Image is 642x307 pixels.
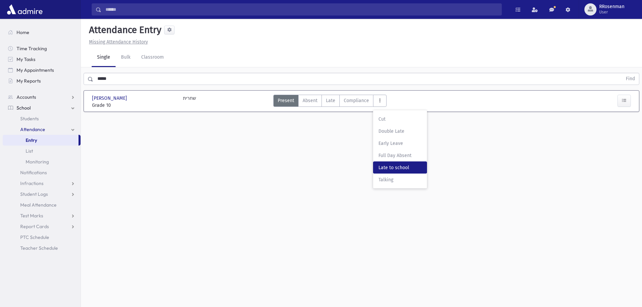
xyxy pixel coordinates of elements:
[599,9,624,15] span: User
[86,24,161,36] h5: Attendance Entry
[3,124,81,135] a: Attendance
[17,105,31,111] span: School
[3,75,81,86] a: My Reports
[3,102,81,113] a: School
[344,97,369,104] span: Compliance
[20,126,45,132] span: Attendance
[273,95,387,109] div: AttTypes
[92,102,176,109] span: Grade 10
[183,95,196,109] div: שחרית
[86,39,148,45] a: Missing Attendance History
[3,210,81,221] a: Test Marks
[378,140,422,147] span: Early Leave
[303,97,317,104] span: Absent
[599,4,624,9] span: RRosenman
[92,95,128,102] span: [PERSON_NAME]
[17,56,35,62] span: My Tasks
[17,94,36,100] span: Accounts
[116,48,136,67] a: Bulk
[3,189,81,199] a: Student Logs
[136,48,169,67] a: Classroom
[20,191,48,197] span: Student Logs
[20,223,49,229] span: Report Cards
[17,67,54,73] span: My Appointments
[378,128,422,135] span: Double Late
[3,167,81,178] a: Notifications
[3,54,81,65] a: My Tasks
[20,234,49,240] span: PTC Schedule
[3,221,81,232] a: Report Cards
[3,113,81,124] a: Students
[3,156,81,167] a: Monitoring
[26,148,33,154] span: List
[3,146,81,156] a: List
[278,97,294,104] span: Present
[92,48,116,67] a: Single
[3,178,81,189] a: Infractions
[326,97,335,104] span: Late
[20,116,39,122] span: Students
[3,65,81,75] a: My Appointments
[101,3,501,16] input: Search
[3,232,81,243] a: PTC Schedule
[20,213,43,219] span: Test Marks
[17,29,29,35] span: Home
[378,176,422,183] span: Talking
[3,27,81,38] a: Home
[17,45,47,52] span: Time Tracking
[622,73,639,85] button: Find
[20,202,57,208] span: Meal Attendance
[20,245,58,251] span: Teacher Schedule
[17,78,41,84] span: My Reports
[26,159,49,165] span: Monitoring
[378,164,422,171] span: Late to school
[378,152,422,159] span: Full Day Absent
[5,3,44,16] img: AdmirePro
[378,116,422,123] span: Cut
[3,135,79,146] a: Entry
[20,180,43,186] span: Infractions
[89,39,148,45] u: Missing Attendance History
[3,92,81,102] a: Accounts
[3,199,81,210] a: Meal Attendance
[3,43,81,54] a: Time Tracking
[20,170,47,176] span: Notifications
[26,137,37,143] span: Entry
[3,243,81,253] a: Teacher Schedule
